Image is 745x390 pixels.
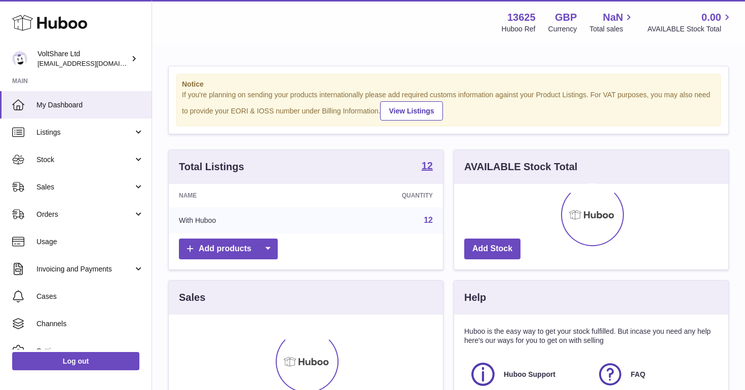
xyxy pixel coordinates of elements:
[169,184,313,207] th: Name
[464,327,718,346] p: Huboo is the easy way to get your stock fulfilled. But incase you need any help here's our ways f...
[36,319,144,329] span: Channels
[313,184,443,207] th: Quantity
[469,361,586,388] a: Huboo Support
[424,216,433,224] a: 12
[597,361,714,388] a: FAQ
[169,207,313,233] td: With Huboo
[647,11,733,34] a: 0.00 AVAILABLE Stock Total
[36,100,144,110] span: My Dashboard
[548,24,577,34] div: Currency
[36,182,133,192] span: Sales
[507,11,536,24] strong: 13625
[182,90,715,121] div: If you're planning on sending your products internationally please add required customs informati...
[36,346,144,356] span: Settings
[36,237,144,247] span: Usage
[589,24,635,34] span: Total sales
[603,11,623,24] span: NaN
[555,11,577,24] strong: GBP
[36,264,133,274] span: Invoicing and Payments
[631,370,646,379] span: FAQ
[36,210,133,219] span: Orders
[36,292,144,301] span: Cases
[422,161,433,171] strong: 12
[179,291,205,304] h3: Sales
[38,59,149,67] span: [EMAIL_ADDRESS][DOMAIN_NAME]
[38,49,129,68] div: VoltShare Ltd
[504,370,555,379] span: Huboo Support
[12,51,27,66] img: info@voltshare.co.uk
[179,160,244,174] h3: Total Listings
[464,291,486,304] h3: Help
[464,239,520,259] a: Add Stock
[502,24,536,34] div: Huboo Ref
[380,101,442,121] a: View Listings
[464,160,577,174] h3: AVAILABLE Stock Total
[182,80,715,89] strong: Notice
[422,161,433,173] a: 12
[12,352,139,370] a: Log out
[647,24,733,34] span: AVAILABLE Stock Total
[701,11,721,24] span: 0.00
[36,155,133,165] span: Stock
[589,11,635,34] a: NaN Total sales
[36,128,133,137] span: Listings
[179,239,278,259] a: Add products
